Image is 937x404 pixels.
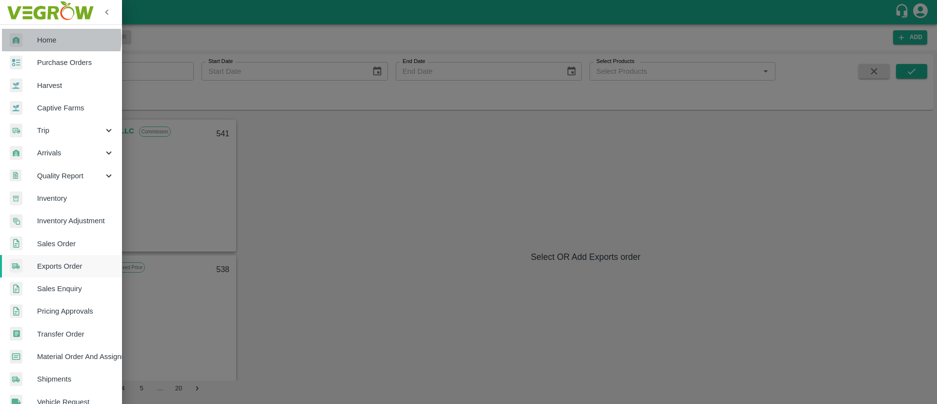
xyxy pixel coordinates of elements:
img: whArrival [10,33,22,47]
span: Sales Enquiry [37,283,114,294]
span: Harvest [37,80,114,91]
span: Exports Order [37,261,114,272]
span: Arrivals [37,148,103,158]
img: whArrival [10,146,22,160]
span: Material Order And Assignment [37,351,114,362]
img: inventory [10,214,22,228]
span: Trip [37,125,103,136]
img: delivery [10,124,22,138]
img: sales [10,304,22,319]
span: Sales Order [37,238,114,249]
span: Captive Farms [37,103,114,113]
img: harvest [10,78,22,93]
span: Pricing Approvals [37,306,114,317]
span: Inventory [37,193,114,204]
span: Transfer Order [37,329,114,340]
img: whInventory [10,191,22,206]
img: harvest [10,101,22,115]
span: Home [37,35,114,45]
span: Quality Report [37,170,103,181]
span: Shipments [37,374,114,384]
img: sales [10,236,22,251]
img: reciept [10,56,22,70]
img: sales [10,282,22,296]
img: qualityReport [10,170,21,182]
span: Purchase Orders [37,57,114,68]
img: shipments [10,372,22,386]
img: centralMaterial [10,350,22,364]
span: Inventory Adjustment [37,215,114,226]
img: whTransfer [10,327,22,341]
img: shipments [10,259,22,273]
